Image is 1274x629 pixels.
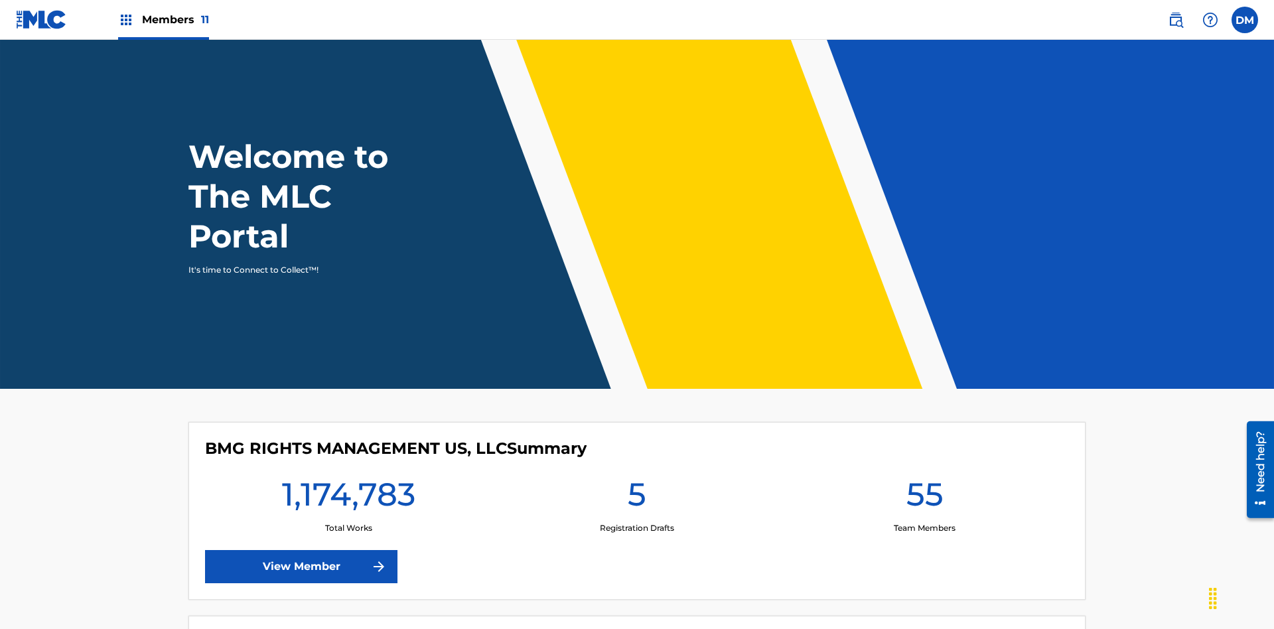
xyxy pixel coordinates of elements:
iframe: Resource Center [1237,416,1274,525]
img: Top Rightsholders [118,12,134,28]
div: Drag [1202,579,1224,618]
a: Public Search [1163,7,1189,33]
p: Registration Drafts [600,522,674,534]
p: Total Works [325,522,372,534]
h1: 5 [628,474,646,522]
iframe: Chat Widget [1208,565,1274,629]
span: Members [142,12,209,27]
p: It's time to Connect to Collect™! [188,264,419,276]
a: View Member [205,550,397,583]
h1: 55 [906,474,944,522]
img: MLC Logo [16,10,67,29]
div: User Menu [1232,7,1258,33]
img: search [1168,12,1184,28]
div: Help [1197,7,1224,33]
img: f7272a7cc735f4ea7f67.svg [371,559,387,575]
p: Team Members [894,522,955,534]
span: 11 [201,13,209,26]
h1: 1,174,783 [282,474,415,522]
img: help [1202,12,1218,28]
h1: Welcome to The MLC Portal [188,137,437,256]
h4: BMG RIGHTS MANAGEMENT US, LLC [205,439,587,458]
